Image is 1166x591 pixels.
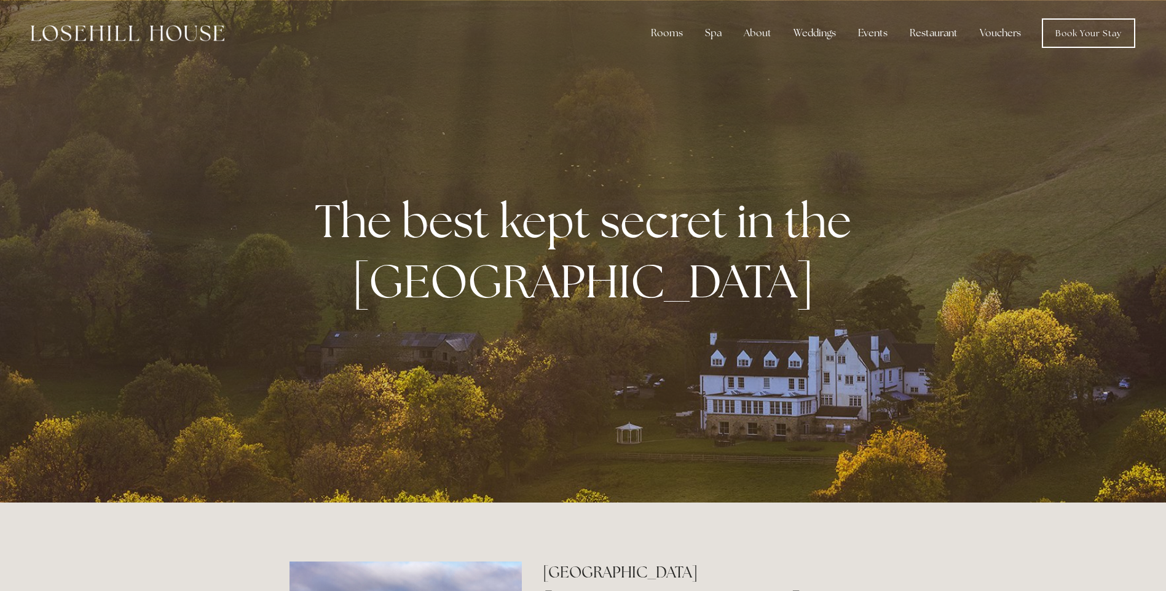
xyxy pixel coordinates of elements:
[1042,18,1135,48] a: Book Your Stay
[543,562,876,583] h2: [GEOGRAPHIC_DATA]
[31,25,224,41] img: Losehill House
[734,21,781,45] div: About
[784,21,846,45] div: Weddings
[315,190,861,311] strong: The best kept secret in the [GEOGRAPHIC_DATA]
[641,21,693,45] div: Rooms
[900,21,967,45] div: Restaurant
[848,21,897,45] div: Events
[970,21,1031,45] a: Vouchers
[695,21,731,45] div: Spa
